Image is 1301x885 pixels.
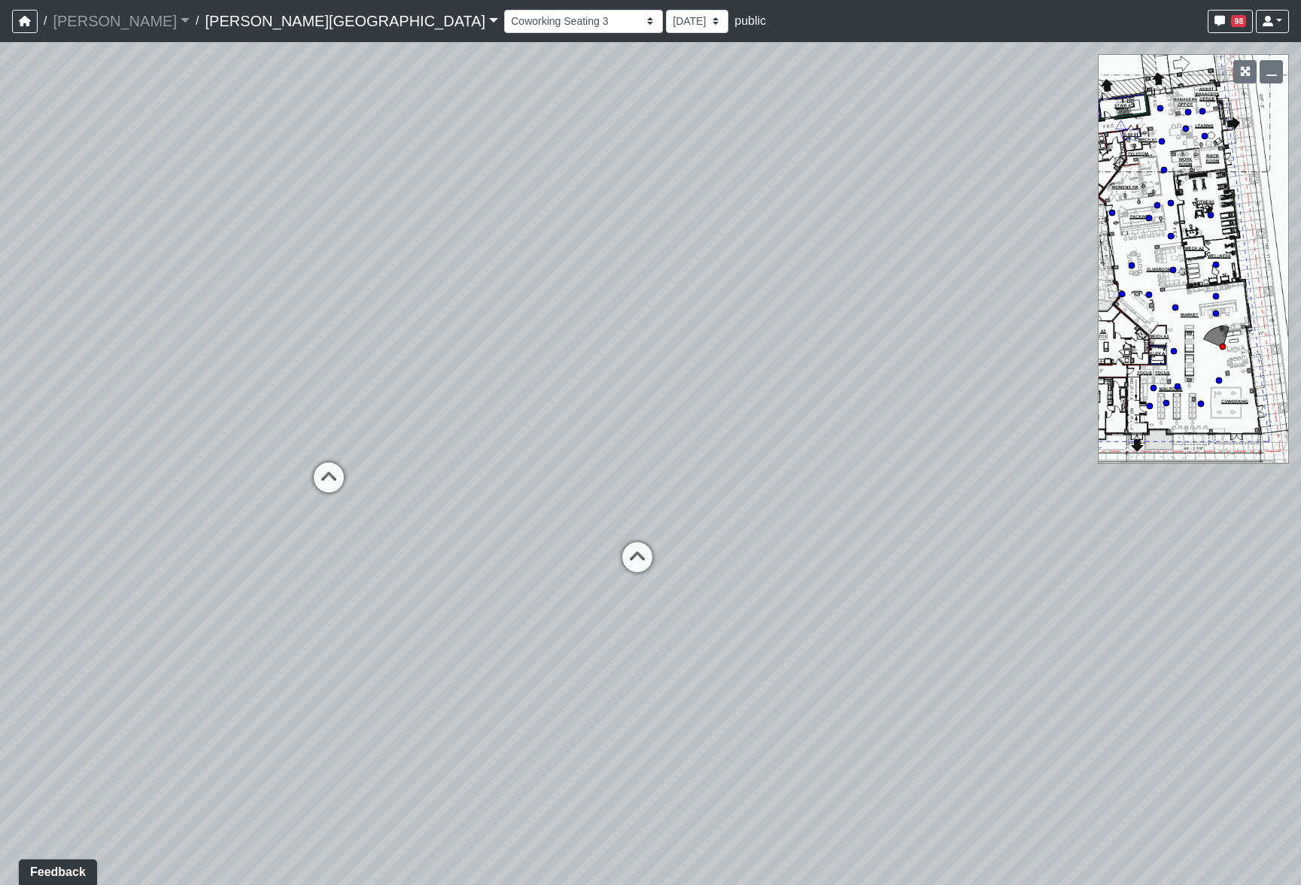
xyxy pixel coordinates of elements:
[38,6,53,36] span: /
[1231,15,1246,27] span: 98
[734,14,766,27] span: public
[1208,10,1253,33] button: 98
[190,6,205,36] span: /
[11,855,100,885] iframe: Ybug feedback widget
[205,6,498,36] a: [PERSON_NAME][GEOGRAPHIC_DATA]
[53,6,190,36] a: [PERSON_NAME]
